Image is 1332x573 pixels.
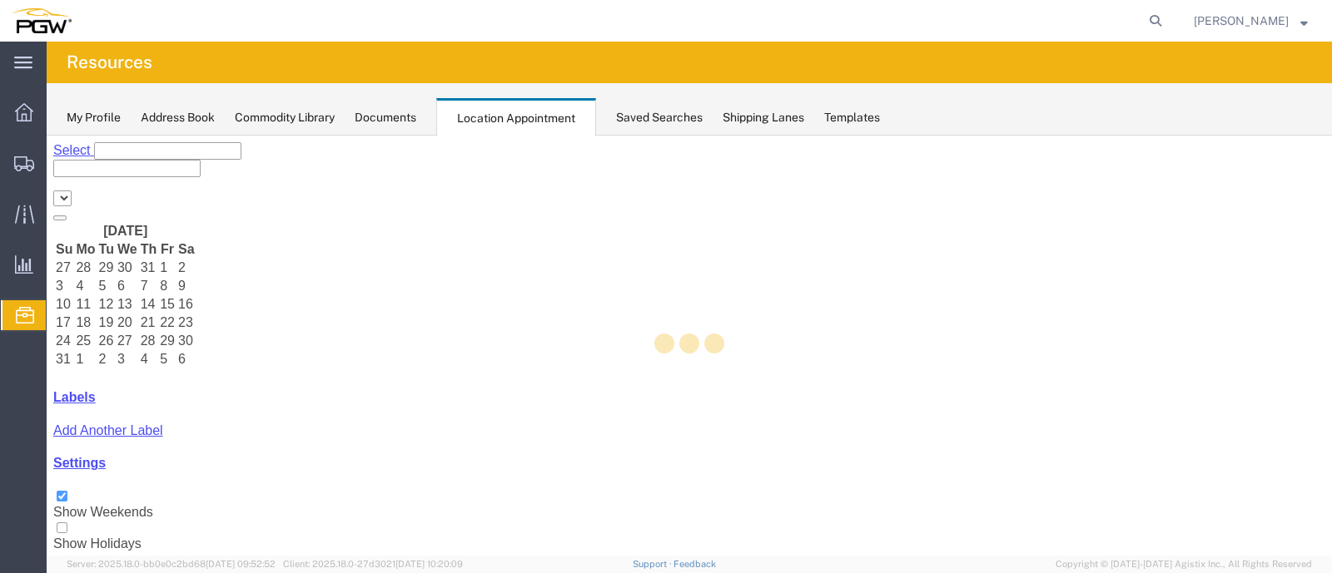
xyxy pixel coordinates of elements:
[141,109,215,126] div: Address Book
[7,7,47,22] a: Select
[70,161,92,177] td: 13
[52,179,68,195] td: 19
[112,124,129,141] td: 1
[52,124,68,141] td: 29
[52,197,68,214] td: 26
[673,559,716,569] a: Feedback
[52,106,68,122] th: Tu
[235,109,335,126] div: Commodity Library
[8,179,27,195] td: 17
[8,124,27,141] td: 27
[70,215,92,232] td: 3
[28,106,49,122] th: Mo
[28,197,49,214] td: 25
[723,109,804,126] div: Shipping Lanes
[70,106,92,122] th: We
[206,559,276,569] span: [DATE] 09:52:52
[7,386,95,415] label: Show Holidays
[7,288,117,302] a: Add Another Label
[28,215,49,232] td: 1
[8,161,27,177] td: 10
[93,197,112,214] td: 28
[28,124,49,141] td: 28
[70,124,92,141] td: 30
[7,254,49,269] a: Labels
[8,142,27,159] td: 3
[112,142,129,159] td: 8
[70,197,92,214] td: 27
[28,179,49,195] td: 18
[131,197,149,214] td: 30
[93,106,112,122] th: Th
[1056,557,1312,571] span: Copyright © [DATE]-[DATE] Agistix Inc., All Rights Reserved
[1194,12,1289,30] span: Janet Claytor
[616,109,703,126] div: Saved Searches
[52,215,68,232] td: 2
[824,109,880,126] div: Templates
[7,7,43,22] span: Select
[10,387,21,398] input: Show Holidays
[395,559,463,569] span: [DATE] 10:20:09
[112,179,129,195] td: 22
[131,161,149,177] td: 16
[112,106,129,122] th: Fr
[28,87,129,104] th: [DATE]
[93,179,112,195] td: 21
[67,559,276,569] span: Server: 2025.18.0-bb0e0c2bd68
[436,98,596,136] div: Location Appointment
[12,8,72,33] img: logo
[67,42,152,83] h4: Resources
[7,354,107,383] label: Show Weekends
[67,109,121,126] div: My Profile
[112,197,129,214] td: 29
[131,179,149,195] td: 23
[355,109,416,126] div: Documents
[8,197,27,214] td: 24
[52,142,68,159] td: 5
[1193,11,1309,31] button: [PERSON_NAME]
[131,124,149,141] td: 2
[131,106,149,122] th: Sa
[131,142,149,159] td: 9
[131,215,149,232] td: 6
[7,320,59,334] a: Settings
[10,355,21,366] input: Show Weekends
[8,106,27,122] th: Su
[633,559,674,569] a: Support
[283,559,463,569] span: Client: 2025.18.0-27d3021
[70,179,92,195] td: 20
[28,142,49,159] td: 4
[112,215,129,232] td: 5
[93,124,112,141] td: 31
[93,161,112,177] td: 14
[112,161,129,177] td: 15
[93,215,112,232] td: 4
[93,142,112,159] td: 7
[28,161,49,177] td: 11
[8,215,27,232] td: 31
[70,142,92,159] td: 6
[52,161,68,177] td: 12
